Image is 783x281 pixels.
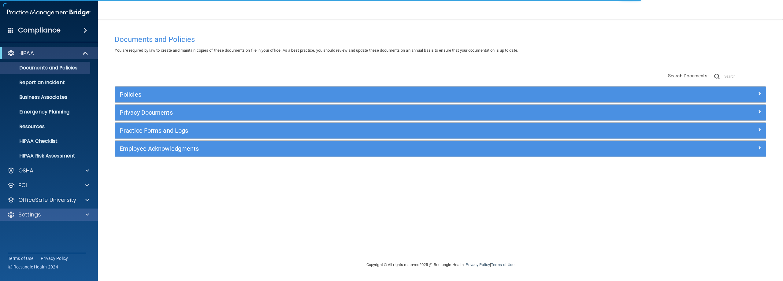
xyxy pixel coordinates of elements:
a: Privacy Documents [120,108,761,117]
p: OfficeSafe University [18,196,76,204]
p: Report an Incident [4,79,87,86]
a: Policies [120,90,761,99]
p: Documents and Policies [4,65,87,71]
p: Emergency Planning [4,109,87,115]
a: Privacy Policy [41,255,68,261]
p: HIPAA Risk Assessment [4,153,87,159]
a: Employee Acknowledgments [120,144,761,153]
p: HIPAA [18,50,34,57]
span: You are required by law to create and maintain copies of these documents on file in your office. ... [115,48,518,53]
h5: Privacy Documents [120,109,599,116]
span: Ⓒ Rectangle Health 2024 [8,264,58,270]
a: Privacy Policy [466,262,490,267]
h4: Documents and Policies [115,35,766,43]
a: Terms of Use [8,255,33,261]
a: OfficeSafe University [7,196,89,204]
p: PCI [18,182,27,189]
img: ic-search.3b580494.png [714,74,720,79]
input: Search [724,72,766,81]
a: HIPAA [7,50,89,57]
div: Copyright © All rights reserved 2025 @ Rectangle Health | | [329,255,552,275]
a: Practice Forms and Logs [120,126,761,135]
p: HIPAA Checklist [4,138,87,144]
span: Search Documents: [668,73,709,79]
p: Settings [18,211,41,218]
h5: Practice Forms and Logs [120,127,599,134]
img: PMB logo [7,6,91,19]
h5: Employee Acknowledgments [120,145,599,152]
p: Resources [4,124,87,130]
h5: Policies [120,91,599,98]
a: Terms of Use [491,262,514,267]
h4: Compliance [18,26,61,35]
a: PCI [7,182,89,189]
a: OSHA [7,167,89,174]
p: Business Associates [4,94,87,100]
a: Settings [7,211,89,218]
p: OSHA [18,167,34,174]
